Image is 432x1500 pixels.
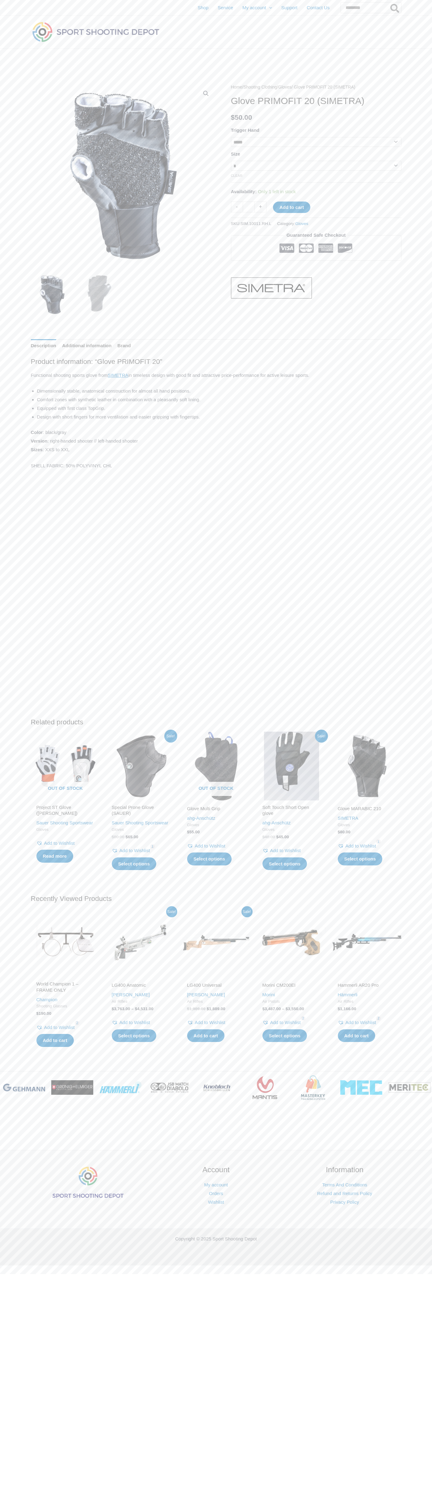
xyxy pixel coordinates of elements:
span: Gloves [262,827,321,832]
span: Add to Wishlist [120,1020,150,1025]
a: Terms And Conditions [322,1182,367,1187]
span: Only 1 left in stock [258,189,296,194]
span: Gloves [338,823,396,828]
iframe: Customer reviews powered by Trustpilot [231,265,401,273]
img: Project ST Glove [31,731,100,801]
img: Glove PRIMOFIT 20 (SIMETRA) - Image 2 [78,273,121,316]
bdi: 190.00 [36,1011,52,1016]
img: Glove MARABIC 210 [332,731,401,801]
span: Add to Wishlist [270,1020,301,1025]
button: Add to cart [273,202,310,213]
a: Add to Wishlist [187,842,225,850]
li: Design with short fingers for more ventilation and easier gripping with fingertips. [37,413,401,421]
a: Additional information [62,339,111,352]
span: SKU: [231,220,271,227]
a: Gloves [295,221,308,226]
label: Trigger Hand [231,127,260,133]
span: $ [112,835,114,839]
span: Air Pistols [262,999,321,1004]
span: Add to Wishlist [346,1020,376,1025]
span: Air Rifles [338,999,396,1004]
a: Hämmerli [338,992,358,997]
span: $ [276,835,279,839]
span: $ [126,835,128,839]
a: Add to Wishlist [112,846,150,855]
span: $ [207,1006,209,1011]
a: Select options for “Project ST Glove (SAUER)” [36,850,73,863]
p: SHELL FABRIC: 50% POLYVINYL CHL [31,461,401,470]
input: Product quantity [243,202,255,212]
a: Morini CM200EI [262,982,321,990]
a: Select options for “LG400 Anatomic” [112,1029,157,1042]
a: Wishlist [208,1199,224,1205]
p: Functional shooting sports glove from in timeless design with good fit and attractive price-perfo... [31,371,401,380]
span: $ [36,1011,39,1016]
li: Comfort zones with synthetic leather in combination with a pleasantly soft lining. [37,395,401,404]
a: World Champion 1 – FRAME ONLY [36,981,94,995]
a: Glove Multi Grip [187,806,245,814]
nav: Breadcrumb [231,83,401,91]
span: Air Rifles [187,999,245,1004]
h2: Morini CM200EI [262,982,321,988]
h2: Hammerli AR20 Pro [338,982,396,988]
a: Add to Wishlist [36,1023,75,1032]
a: Add to cart: “LG400 Universal” [187,1029,224,1042]
a: Refund and Returns Policy [317,1191,372,1196]
img: LG400 Universal [182,908,251,977]
span: Add to Wishlist [120,848,150,853]
a: Add to Wishlist [338,842,376,850]
span: Shooting Glasses [36,1004,94,1009]
a: Select options for “Special Prone Glove (SAUER)” [112,857,157,870]
a: Add to Wishlist [262,1018,301,1027]
aside: Footer Widget 3 [288,1164,401,1206]
span: Gloves [36,827,94,832]
h2: Glove Multi Grip [187,806,245,812]
a: Select options for “Soft Touch Short Open glove” [262,857,307,870]
a: Description [31,339,57,352]
span: Out of stock [186,782,246,796]
a: Select options for “Glove MARABIC 210” [338,852,383,865]
a: Select options for “Morini CM200EI” [262,1029,307,1042]
a: [PERSON_NAME] [187,992,225,997]
bdi: 3,763.00 [112,1006,130,1011]
span: $ [112,1006,114,1011]
bdi: 4,531.00 [135,1006,153,1011]
li: Dimensionally stable, anatomical construction for almost all hand positions. [37,387,401,395]
h2: Special Prone Glove (SAUER) [112,804,170,816]
bdi: 80.00 [112,835,124,839]
h2: Product information: “Glove PRIMOFIT 20” [31,357,401,366]
span: $ [262,835,265,839]
button: Search [389,2,401,13]
a: LG400 Universal [187,982,245,990]
img: Special Prone Glove [106,731,175,801]
a: SIMETRA [108,373,128,378]
a: Champion [36,997,57,1002]
span: Add to Wishlist [44,1025,75,1030]
span: Availability: [231,189,257,194]
strong: Sizes [31,447,43,452]
span: Air Rifles [112,999,170,1004]
a: Add to cart: “Hammerli AR20 Pro” [338,1029,375,1042]
a: Morini [262,992,275,997]
li: Equipped with first class TopGrip. [37,404,401,413]
span: $ [187,1006,190,1011]
span: Add to Wishlist [346,843,376,848]
h2: Project ST Glove ([PERSON_NAME]) [36,804,94,816]
a: Privacy Policy [330,1199,359,1205]
span: Category: [277,220,308,227]
a: View full-screen image gallery [200,88,212,99]
img: CM200EI [257,908,326,977]
span: SIM.10011.RH.L [241,221,271,226]
h1: Glove PRIMOFIT 20 (SIMETRA) [231,95,401,106]
h2: Glove MARABIC 210 [338,806,396,812]
a: LG400 Anatomic [112,982,170,990]
span: Sale! [241,906,253,917]
aside: Footer Widget 2 [159,1164,273,1206]
p: Copyright © 2025 Sport Shooting Depot [31,1235,401,1243]
a: [PERSON_NAME] [112,992,150,997]
h2: Soft Touch Short Open glove [262,804,321,816]
a: ahg-Anschütz [187,815,216,821]
a: - [231,202,243,212]
a: Hammerli AR20 Pro [338,982,396,990]
a: Add to cart: “World Champion 1 - FRAME ONLY” [36,1034,74,1047]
